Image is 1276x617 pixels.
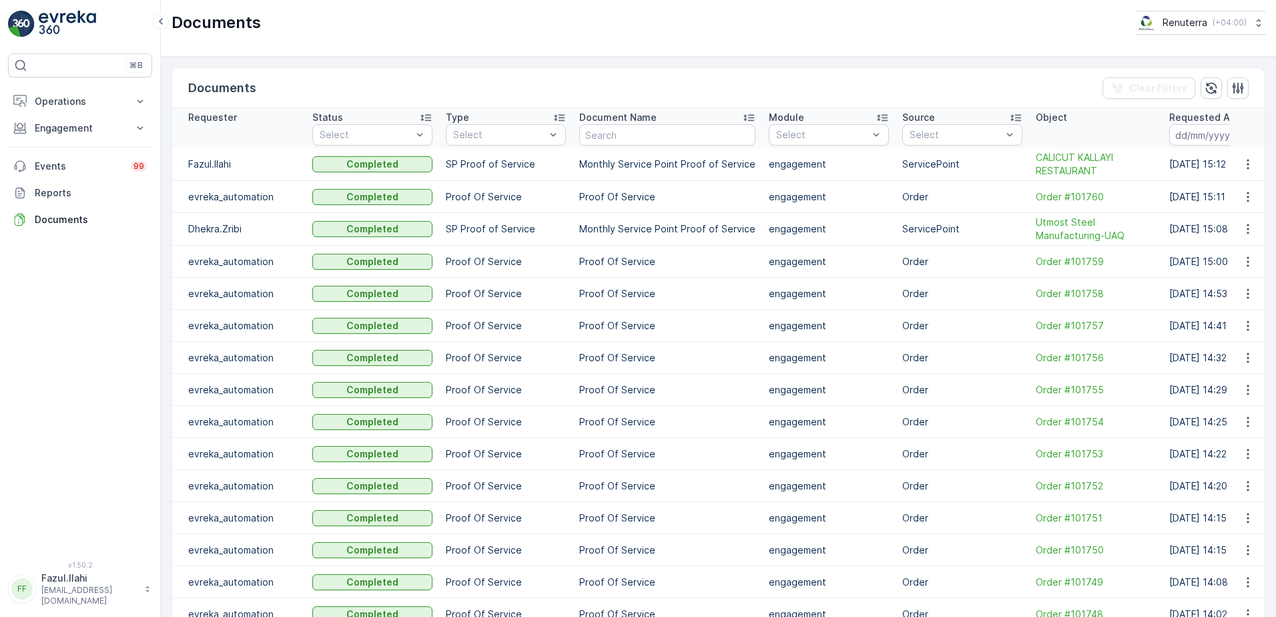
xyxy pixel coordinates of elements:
[188,383,299,397] p: evreka_automation
[346,576,398,589] p: Completed
[579,287,755,300] p: Proof Of Service
[346,447,398,461] p: Completed
[446,222,566,236] p: SP Proof of Service
[1036,576,1156,589] a: Order #101749
[579,447,755,461] p: Proof Of Service
[769,447,889,461] p: engagement
[312,156,432,172] button: Completed
[579,222,755,236] p: Monthly Service Point Proof of Service
[446,383,566,397] p: Proof Of Service
[11,578,33,600] div: FF
[312,318,432,334] button: Completed
[769,479,889,493] p: engagement
[769,158,889,171] p: engagement
[346,190,398,204] p: Completed
[312,221,432,237] button: Completed
[579,511,755,525] p: Proof Of Service
[902,287,1022,300] p: Order
[902,511,1022,525] p: Order
[579,544,755,557] p: Proof Of Service
[346,351,398,365] p: Completed
[446,351,566,365] p: Proof Of Service
[8,88,152,115] button: Operations
[312,510,432,526] button: Completed
[769,383,889,397] p: engagement
[1036,111,1067,124] p: Object
[35,160,123,173] p: Events
[1169,111,1234,124] p: Requested At
[188,222,299,236] p: Dhekra.Zribi
[902,222,1022,236] p: ServicePoint
[188,576,299,589] p: evreka_automation
[446,415,566,429] p: Proof Of Service
[312,478,432,494] button: Completed
[133,161,144,172] p: 99
[446,576,566,589] p: Proof Of Service
[902,415,1022,429] p: Order
[446,111,469,124] p: Type
[188,415,299,429] p: evreka_automation
[1036,216,1156,242] span: Utmost Steel Manufacturing-UAQ
[188,351,299,365] p: evreka_automation
[346,255,398,268] p: Completed
[902,319,1022,333] p: Order
[1036,151,1156,178] a: CALICUT KALLAYI RESTAURANT
[188,255,299,268] p: evreka_automation
[1036,479,1156,493] a: Order #101752
[579,124,755,146] input: Search
[346,287,398,300] p: Completed
[346,511,398,525] p: Completed
[769,111,804,124] p: Module
[579,383,755,397] p: Proof Of Service
[188,511,299,525] p: evreka_automation
[1036,287,1156,300] a: Order #101758
[188,544,299,557] p: evreka_automation
[902,479,1022,493] p: Order
[769,351,889,365] p: engagement
[312,254,432,270] button: Completed
[35,213,147,226] p: Documents
[769,190,889,204] p: engagement
[346,479,398,493] p: Completed
[188,190,299,204] p: evreka_automation
[446,511,566,525] p: Proof Of Service
[188,79,256,97] p: Documents
[902,576,1022,589] p: Order
[902,351,1022,365] p: Order
[902,544,1022,557] p: Order
[1036,544,1156,557] a: Order #101750
[776,128,868,142] p: Select
[312,542,432,558] button: Completed
[1169,124,1261,146] input: dd/mm/yyyy
[188,287,299,300] p: evreka_automation
[579,190,755,204] p: Proof Of Service
[312,111,343,124] p: Status
[8,115,152,142] button: Engagement
[312,446,432,462] button: Completed
[769,255,889,268] p: engagement
[320,128,412,142] p: Select
[1036,447,1156,461] a: Order #101753
[1213,17,1247,28] p: ( +04:00 )
[35,122,125,135] p: Engagement
[8,561,152,569] span: v 1.50.2
[579,111,657,124] p: Document Name
[1036,190,1156,204] a: Order #101760
[446,319,566,333] p: Proof Of Service
[1036,415,1156,429] span: Order #101754
[188,111,237,124] p: Requester
[8,180,152,206] a: Reports
[8,153,152,180] a: Events99
[312,382,432,398] button: Completed
[910,128,1002,142] p: Select
[446,479,566,493] p: Proof Of Service
[769,287,889,300] p: engagement
[129,60,143,71] p: ⌘B
[579,255,755,268] p: Proof Of Service
[446,158,566,171] p: SP Proof of Service
[769,511,889,525] p: engagement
